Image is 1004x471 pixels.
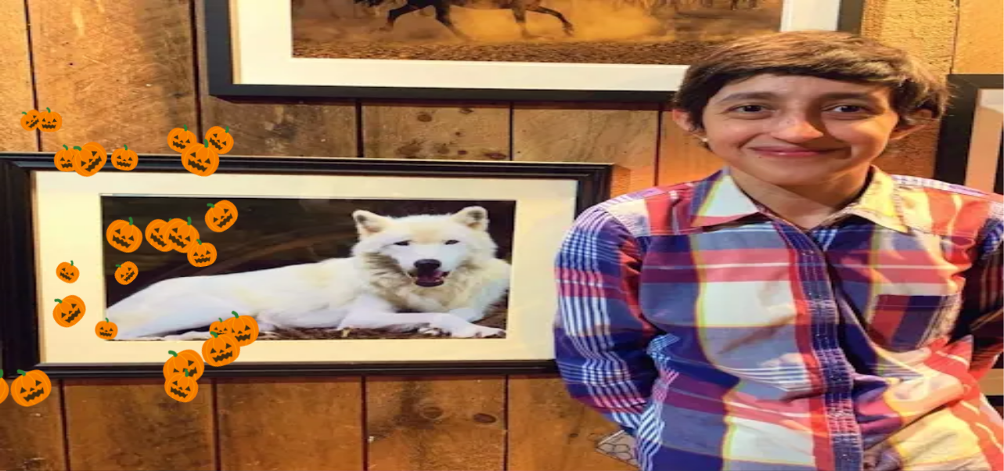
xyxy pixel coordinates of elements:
button: 🎃 [25,267,111,353]
button: 🎃 [81,189,171,279]
button: 🎃 [40,243,97,300]
button: 🎃 [83,305,129,351]
button: 🎃 [171,222,232,282]
button: 🎃 [156,112,247,203]
button: 🎃 [178,171,264,257]
button: 🎃 [2,91,59,148]
button: 🎃 [41,111,134,204]
button: 🎃 [95,240,157,302]
button: 🎃 [142,345,223,426]
button: 🎃 [177,304,264,391]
